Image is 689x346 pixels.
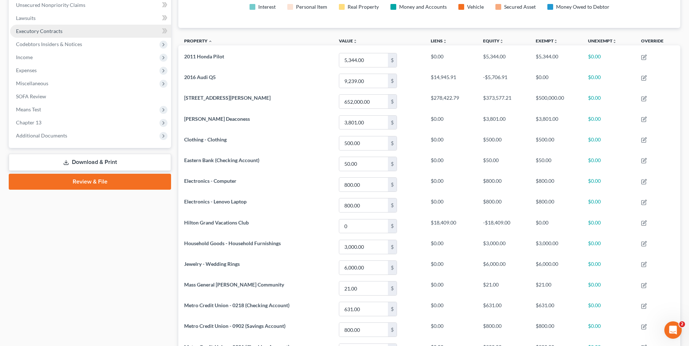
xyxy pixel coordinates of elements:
[530,320,583,340] td: $800.00
[425,71,478,91] td: $14,945.91
[477,153,530,174] td: $50.00
[184,302,289,308] span: Metro Credit Union - 0218 (Checking Account)
[530,174,583,195] td: $800.00
[425,195,478,216] td: $0.00
[679,321,685,327] span: 2
[530,71,583,91] td: $0.00
[348,3,379,11] div: Real Property
[530,257,583,278] td: $6,000.00
[208,39,212,44] i: expand_less
[388,281,397,295] div: $
[582,299,635,320] td: $0.00
[582,278,635,298] td: $0.00
[339,38,357,44] a: Valueunfold_more
[425,133,478,153] td: $0.00
[9,174,171,190] a: Review & File
[425,112,478,133] td: $0.00
[388,157,397,171] div: $
[582,71,635,91] td: $0.00
[425,236,478,257] td: $0.00
[477,112,530,133] td: $3,801.00
[16,119,41,125] span: Chapter 13
[16,2,85,8] span: Unsecured Nonpriority Claims
[388,240,397,254] div: $
[339,136,388,150] input: 0.00
[184,323,285,329] span: Metro Credit Union - 0902 (Savings Account)
[388,323,397,337] div: $
[425,257,478,278] td: $0.00
[399,3,447,11] div: Money and Accounts
[582,195,635,216] td: $0.00
[530,195,583,216] td: $800.00
[582,50,635,70] td: $0.00
[388,136,397,150] div: $
[425,153,478,174] td: $0.00
[339,281,388,295] input: 0.00
[16,41,82,47] span: Codebtors Insiders & Notices
[612,39,617,44] i: unfold_more
[467,3,484,11] div: Vehicle
[477,50,530,70] td: $5,344.00
[339,178,388,191] input: 0.00
[443,39,447,44] i: unfold_more
[582,91,635,112] td: $0.00
[582,257,635,278] td: $0.00
[582,133,635,153] td: $0.00
[530,278,583,298] td: $21.00
[16,132,67,139] span: Additional Documents
[582,216,635,236] td: $0.00
[353,39,357,44] i: unfold_more
[425,216,478,236] td: $18,409.00
[16,67,37,73] span: Expenses
[388,178,397,191] div: $
[504,3,536,11] div: Secured Asset
[184,95,271,101] span: [STREET_ADDRESS][PERSON_NAME]
[530,299,583,320] td: $631.00
[339,302,388,316] input: 0.00
[425,50,478,70] td: $0.00
[388,261,397,275] div: $
[425,320,478,340] td: $0.00
[388,198,397,212] div: $
[339,74,388,88] input: 0.00
[499,39,504,44] i: unfold_more
[530,91,583,112] td: $500,000.00
[388,302,397,316] div: $
[388,53,397,67] div: $
[184,261,240,267] span: Jewelry - Wedding Rings
[477,257,530,278] td: $6,000.00
[339,116,388,129] input: 0.00
[477,174,530,195] td: $800.00
[477,91,530,112] td: $373,577.21
[425,174,478,195] td: $0.00
[425,91,478,112] td: $278,422.79
[10,90,171,103] a: SOFA Review
[184,281,284,288] span: Mass General [PERSON_NAME] Community
[554,39,558,44] i: unfold_more
[339,261,388,275] input: 0.00
[388,219,397,233] div: $
[16,15,36,21] span: Lawsuits
[477,71,530,91] td: -$5,706.91
[184,136,227,143] span: Clothing - Clothing
[388,95,397,108] div: $
[339,240,388,254] input: 0.00
[339,323,388,337] input: 0.00
[582,153,635,174] td: $0.00
[258,3,276,11] div: Interest
[530,236,583,257] td: $3,000.00
[16,106,41,112] span: Means Test
[9,154,171,171] a: Download & Print
[477,299,530,320] td: $631.00
[184,157,259,163] span: Eastern Bank (Checking Account)
[530,153,583,174] td: $50.00
[184,178,236,184] span: Electronics - Computer
[530,216,583,236] td: $0.00
[582,174,635,195] td: $0.00
[10,25,171,38] a: Executory Contracts
[184,116,250,122] span: [PERSON_NAME] Deaconess
[10,12,171,25] a: Lawsuits
[16,54,33,60] span: Income
[588,38,617,44] a: Unexemptunfold_more
[184,74,216,80] span: 2016 Audi Q5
